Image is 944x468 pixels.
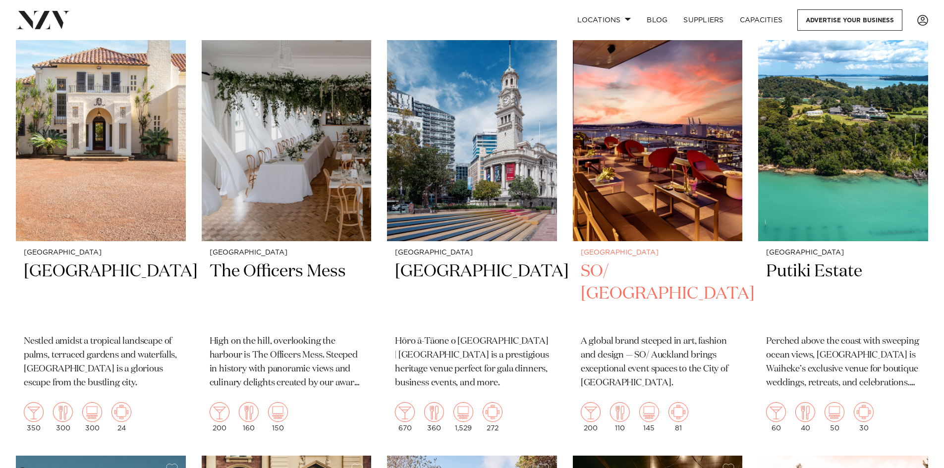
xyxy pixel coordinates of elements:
small: [GEOGRAPHIC_DATA] [395,249,549,257]
a: Capacities [732,9,791,31]
h2: [GEOGRAPHIC_DATA] [395,260,549,327]
img: meeting.png [483,402,502,422]
div: 300 [82,402,102,432]
img: meeting.png [668,402,688,422]
a: [GEOGRAPHIC_DATA] SO/ [GEOGRAPHIC_DATA] A global brand steeped in art, fashion and design — SO/ A... [573,13,743,440]
p: High on the hill, overlooking the harbour is The Officers Mess. Steeped in history with panoramic... [210,335,364,390]
img: dining.png [239,402,259,422]
small: [GEOGRAPHIC_DATA] [766,249,920,257]
a: [GEOGRAPHIC_DATA] [GEOGRAPHIC_DATA] Nestled amidst a tropical landscape of palms, terraced garden... [16,13,186,440]
div: 60 [766,402,786,432]
a: [GEOGRAPHIC_DATA] The Officers Mess High on the hill, overlooking the harbour is The Officers Mes... [202,13,372,440]
div: 150 [268,402,288,432]
div: 300 [53,402,73,432]
img: dining.png [53,402,73,422]
a: Advertise your business [797,9,902,31]
div: 670 [395,402,415,432]
img: dining.png [424,402,444,422]
a: SUPPLIERS [675,9,731,31]
div: 81 [668,402,688,432]
div: 200 [210,402,229,432]
div: 1,529 [453,402,473,432]
div: 50 [825,402,844,432]
small: [GEOGRAPHIC_DATA] [210,249,364,257]
p: Nestled amidst a tropical landscape of palms, terraced gardens and waterfalls, [GEOGRAPHIC_DATA] ... [24,335,178,390]
img: nzv-logo.png [16,11,70,29]
a: Locations [569,9,639,31]
div: 350 [24,402,44,432]
a: [GEOGRAPHIC_DATA] [GEOGRAPHIC_DATA] Hōro ā-Tāone o [GEOGRAPHIC_DATA] | [GEOGRAPHIC_DATA] is a pre... [387,13,557,440]
div: 160 [239,402,259,432]
div: 360 [424,402,444,432]
a: BLOG [639,9,675,31]
small: [GEOGRAPHIC_DATA] [24,249,178,257]
p: A global brand steeped in art, fashion and design — SO/ Auckland brings exceptional event spaces ... [581,335,735,390]
img: cocktail.png [581,402,601,422]
h2: SO/ [GEOGRAPHIC_DATA] [581,260,735,327]
a: Aerial view of Putiki Estate on Waiheke Island [GEOGRAPHIC_DATA] Putiki Estate Perched above the ... [758,13,928,440]
img: meeting.png [111,402,131,422]
img: theatre.png [82,402,102,422]
p: Hōro ā-Tāone o [GEOGRAPHIC_DATA] | [GEOGRAPHIC_DATA] is a prestigious heritage venue perfect for ... [395,335,549,390]
h2: Putiki Estate [766,260,920,327]
img: cocktail.png [210,402,229,422]
div: 24 [111,402,131,432]
img: dining.png [795,402,815,422]
img: theatre.png [825,402,844,422]
img: dining.png [610,402,630,422]
img: Aerial view of Putiki Estate on Waiheke Island [758,13,928,241]
small: [GEOGRAPHIC_DATA] [581,249,735,257]
div: 110 [610,402,630,432]
img: cocktail.png [766,402,786,422]
div: 200 [581,402,601,432]
img: cocktail.png [395,402,415,422]
img: theatre.png [268,402,288,422]
div: 145 [639,402,659,432]
img: theatre.png [453,402,473,422]
h2: [GEOGRAPHIC_DATA] [24,260,178,327]
div: 30 [854,402,874,432]
div: 272 [483,402,502,432]
img: meeting.png [854,402,874,422]
img: theatre.png [639,402,659,422]
h2: The Officers Mess [210,260,364,327]
p: Perched above the coast with sweeping ocean views, [GEOGRAPHIC_DATA] is Waiheke’s exclusive venue... [766,335,920,390]
img: cocktail.png [24,402,44,422]
div: 40 [795,402,815,432]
